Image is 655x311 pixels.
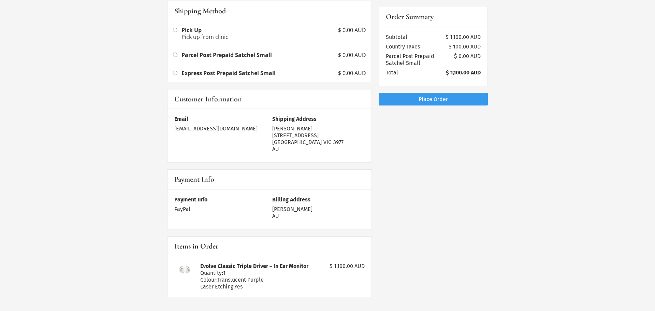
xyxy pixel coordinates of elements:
div: [PERSON_NAME] [272,206,365,213]
div: AU [272,146,365,153]
label: Shipping Address [272,116,365,123]
div: Evolve Classic Triple Driver – In Ear Monitor [200,263,324,270]
div: $ 1,100.00 AUD [330,263,365,290]
div: [GEOGRAPHIC_DATA] [272,139,322,146]
div: PayPal [174,206,190,213]
span: : [216,277,217,283]
div: $ 100.00 AUD [449,43,481,50]
div: $ 1,100.00 AUD [446,34,481,41]
div: Express Post Prepaid Satchel Small [181,70,334,76]
div: [PERSON_NAME] [272,125,365,132]
h4: Customer Information [174,94,242,104]
div: Parcel Post Prepaid Satchel Small [181,52,334,58]
div: Subtotal [386,34,407,41]
span: Yes [234,283,243,290]
div: Country Taxes [386,43,420,50]
span: Laser Etching [200,283,233,290]
div: 3977 [333,139,344,146]
div: $ 0.00 AUD [454,53,481,67]
h4: Payment Info [174,174,214,184]
div: VIC [323,139,331,146]
div: $ 0.00 AUD [338,70,366,76]
div: Pick Up [181,27,334,33]
label: Payment Info [174,196,267,203]
div: AU [272,213,365,220]
span: Translucent Purple [217,277,264,283]
div: $ 0.00 AUD [338,27,366,33]
input: Express Post Prepaid Satchel Small$ 0.00 AUD [173,71,177,75]
span: : [233,283,234,290]
a: Place Order [379,93,488,105]
div: $ 1,100.00 AUD [446,69,481,76]
h4: Shipping Method [174,6,226,16]
input: Pick UpPick up from clinic$ 0.00 AUD [173,28,177,32]
div: 1 [223,270,225,277]
div: Pick up from clinic [181,33,334,40]
label: Email [174,116,267,123]
h4: Order Summary [386,12,434,22]
div: $ 0.00 AUD [338,52,366,58]
h4: Items in Order [174,241,218,251]
div: [EMAIL_ADDRESS][DOMAIN_NAME] [174,125,267,132]
span: Colour [200,277,216,283]
div: [STREET_ADDRESS] [272,132,365,139]
label: Billing Address [272,196,365,203]
input: Parcel Post Prepaid Satchel Small$ 0.00 AUD [173,53,177,57]
div: Quantity: [200,270,223,277]
div: Total [386,69,398,76]
div: Parcel Post Prepaid Satchel Small [386,53,454,67]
